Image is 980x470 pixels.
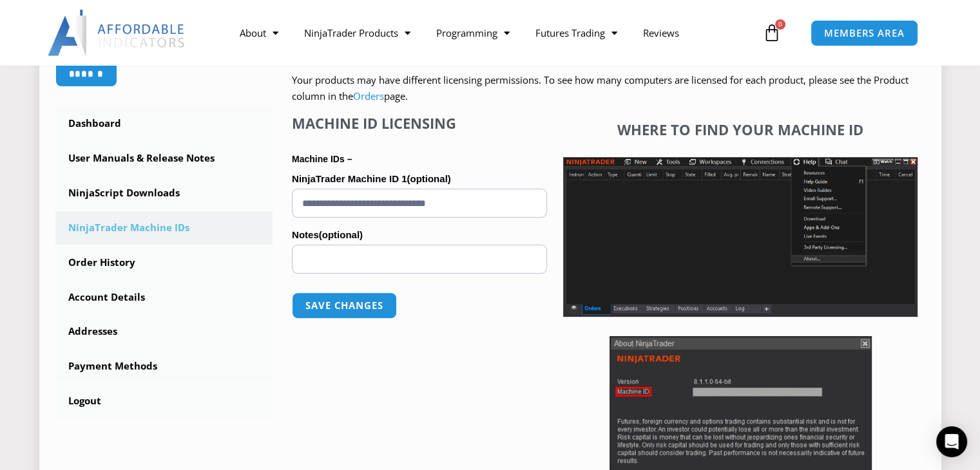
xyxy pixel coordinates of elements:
a: About [227,18,291,48]
a: NinjaScript Downloads [55,176,273,210]
nav: Account pages [55,107,273,418]
div: Open Intercom Messenger [936,426,967,457]
label: NinjaTrader Machine ID 1 [292,169,547,189]
a: Orders [353,89,384,102]
a: Payment Methods [55,350,273,383]
span: Your products may have different licensing permissions. To see how many computers are licensed fo... [292,73,908,103]
a: Account Details [55,281,273,314]
span: MEMBERS AREA [824,28,905,38]
h4: Machine ID Licensing [292,115,547,131]
a: NinjaTrader Machine IDs [55,211,273,245]
a: Futures Trading [523,18,630,48]
a: Dashboard [55,107,273,140]
a: 0 [744,14,800,52]
img: LogoAI | Affordable Indicators – NinjaTrader [48,10,186,56]
a: NinjaTrader Products [291,18,423,48]
strong: Machine IDs – [292,154,352,164]
img: Screenshot 2025-01-17 1155544 | Affordable Indicators – NinjaTrader [563,157,918,317]
span: (optional) [407,173,450,184]
nav: Menu [227,18,760,48]
a: User Manuals & Release Notes [55,142,273,175]
span: (optional) [319,229,363,240]
a: Logout [55,384,273,418]
h4: Where to find your Machine ID [563,121,918,138]
a: Programming [423,18,523,48]
a: Addresses [55,315,273,348]
button: Save changes [292,292,397,319]
span: 0 [775,19,785,30]
label: Notes [292,225,547,245]
a: MEMBERS AREA [811,20,918,46]
a: Order History [55,246,273,279]
a: Reviews [630,18,692,48]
